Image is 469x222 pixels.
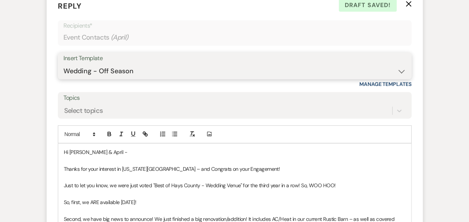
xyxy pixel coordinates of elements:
a: Manage Templates [359,81,412,87]
p: Recipients* [63,21,406,31]
div: Select topics [64,105,103,115]
p: Just to let you know, we were just voted "Best of Hays County - Wedding Venue" for the third year... [64,181,406,189]
p: Hi [PERSON_NAME] & April - [64,148,406,156]
label: Topics [63,93,406,104]
p: So, first, we ARE available [DATE]! [64,198,406,206]
p: Thanks for your interest in [US_STATE][GEOGRAPHIC_DATA] – and Congrats on your Engagement! [64,165,406,173]
span: Reply [58,1,82,11]
div: Insert Template [63,53,406,64]
div: Event Contacts [63,30,406,45]
span: ( April ) [111,33,129,43]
